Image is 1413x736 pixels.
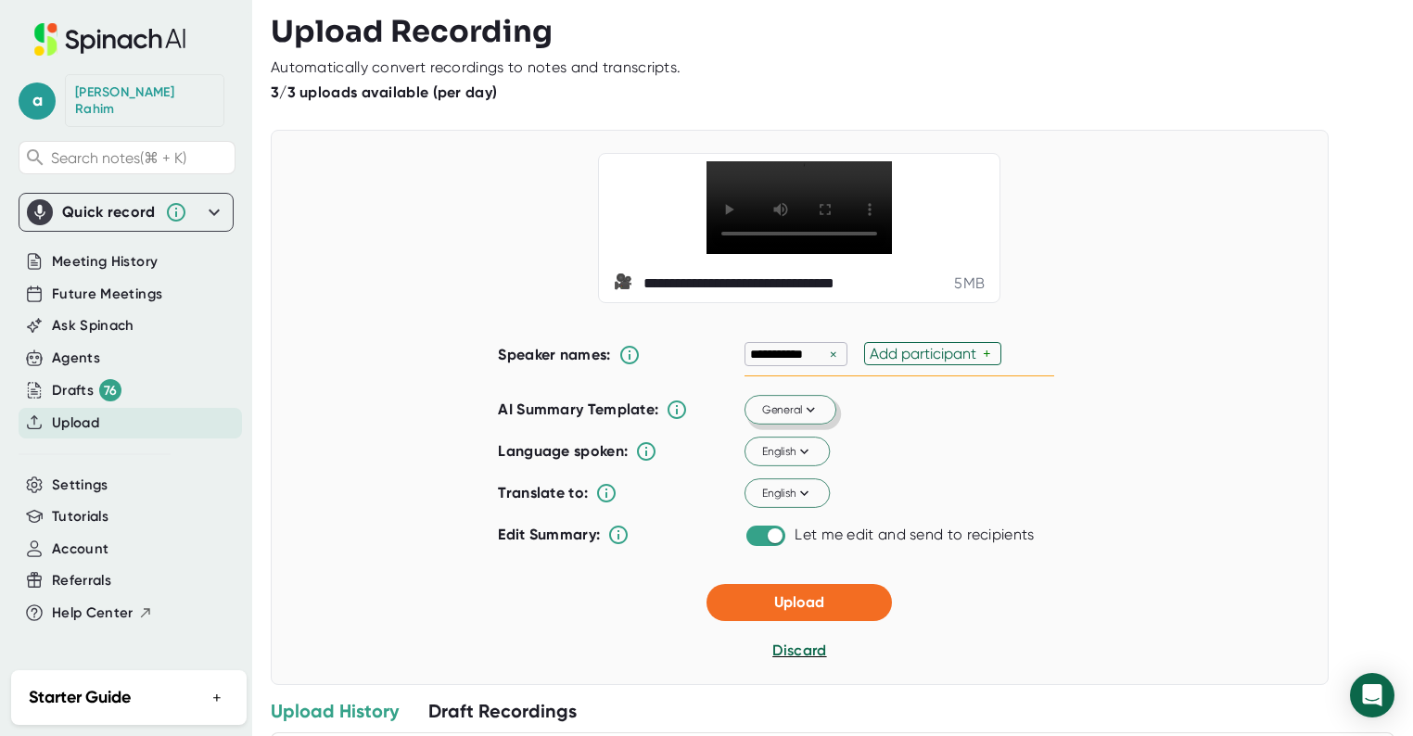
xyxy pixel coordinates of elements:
button: Referrals [52,570,111,591]
h2: Starter Guide [29,685,131,710]
div: Draft Recordings [428,699,577,723]
button: Tutorials [52,506,108,527]
h3: Upload Recording [271,14,1394,49]
div: Upload History [271,699,399,723]
button: + [205,684,229,711]
span: Help Center [52,603,134,624]
b: Translate to: [498,484,588,501]
span: General [762,401,820,418]
div: Automatically convert recordings to notes and transcripts. [271,58,681,77]
span: English [762,443,813,460]
b: 3/3 uploads available (per day) [271,83,497,101]
button: Ask Spinach [52,315,134,336]
span: English [762,485,813,501]
span: Discard [772,641,826,659]
button: English [745,479,830,509]
button: Upload [52,412,99,434]
b: Speaker names: [498,346,610,363]
button: Upload [706,584,892,621]
div: 76 [99,379,121,401]
button: General [745,396,836,425]
button: Agents [52,348,100,369]
button: Discard [772,640,826,662]
span: Upload [774,593,824,611]
span: Search notes (⌘ + K) [51,149,186,167]
b: Edit Summary: [498,526,600,543]
div: Abdul Rahim [75,84,214,117]
button: Drafts 76 [52,379,121,401]
div: Drafts [52,379,121,401]
div: × [825,346,842,363]
button: Future Meetings [52,284,162,305]
button: Help Center [52,603,153,624]
b: Language spoken: [498,442,628,460]
div: + [983,345,996,362]
button: Settings [52,475,108,496]
span: video [614,273,636,295]
div: Add participant [870,345,983,362]
button: Meeting History [52,251,158,273]
button: English [745,438,830,467]
button: Account [52,539,108,560]
div: 5 MB [954,274,985,293]
div: Open Intercom Messenger [1350,673,1394,717]
span: a [19,82,56,120]
div: Quick record [62,203,156,222]
b: AI Summary Template: [498,400,658,419]
div: Quick record [27,194,225,231]
div: Let me edit and send to recipients [795,526,1034,544]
